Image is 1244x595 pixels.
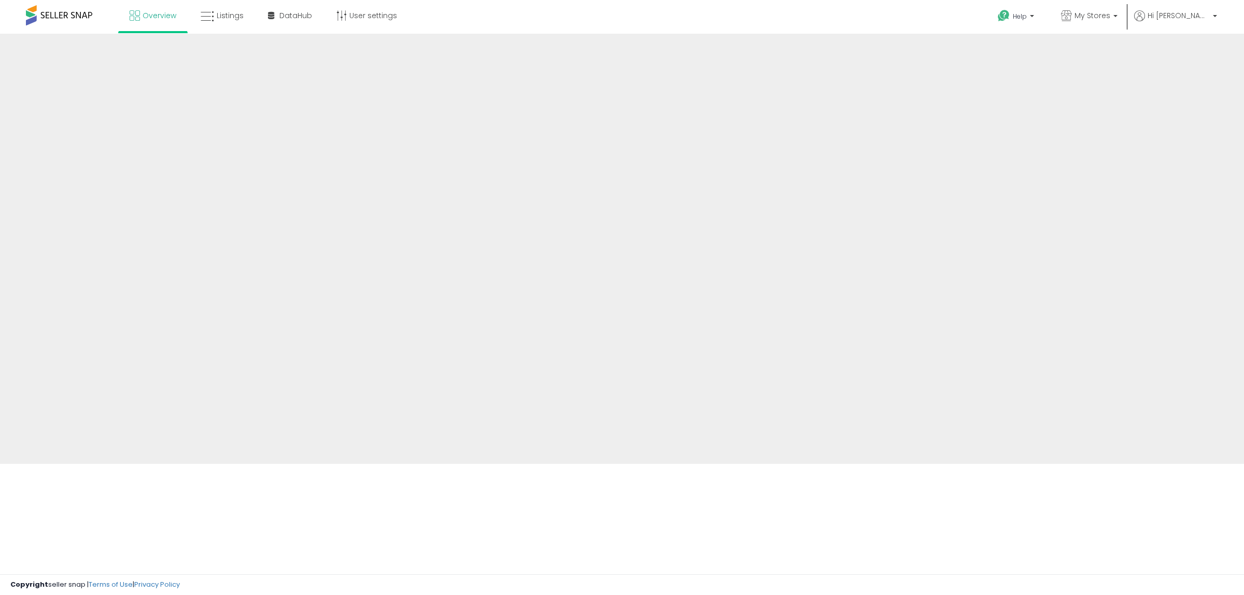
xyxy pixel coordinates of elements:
span: Overview [143,10,176,21]
span: DataHub [279,10,312,21]
span: Hi [PERSON_NAME] [1148,10,1210,21]
a: Hi [PERSON_NAME] [1134,10,1217,34]
a: Help [989,2,1044,34]
span: Help [1013,12,1027,21]
i: Get Help [997,9,1010,22]
span: Listings [217,10,244,21]
span: My Stores [1075,10,1110,21]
